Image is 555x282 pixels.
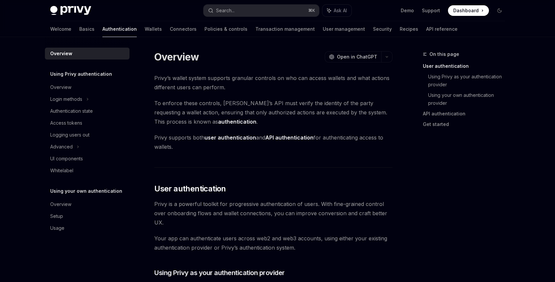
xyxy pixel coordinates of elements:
button: Search...⌘K [203,5,319,17]
a: API authentication [423,108,510,119]
h5: Using your own authentication [50,187,122,195]
a: Get started [423,119,510,130]
span: ⌘ K [308,8,315,13]
span: Privy is a powerful toolkit for progressive authentication of users. With fine-grained control ov... [154,199,392,227]
a: Recipes [400,21,418,37]
div: Overview [50,200,71,208]
a: Support [422,7,440,14]
a: Basics [79,21,94,37]
span: Privy supports both and for authenticating access to wallets. [154,133,392,151]
div: Overview [50,50,72,58]
button: Toggle dark mode [494,5,505,16]
a: Demo [401,7,414,14]
a: Logging users out [45,129,129,141]
a: Welcome [50,21,71,37]
a: Authentication [102,21,137,37]
div: Overview [50,83,71,91]
button: Open in ChatGPT [325,51,381,62]
span: Open in ChatGPT [337,54,377,60]
div: Access tokens [50,119,82,127]
a: User authentication [423,61,510,71]
span: Dashboard [453,7,479,14]
a: API reference [426,21,458,37]
a: Using your own authentication provider [428,90,510,108]
div: Login methods [50,95,82,103]
a: Overview [45,198,129,210]
span: User authentication [154,183,226,194]
a: Wallets [145,21,162,37]
h5: Using Privy authentication [50,70,112,78]
strong: user authentication [204,134,256,141]
div: Usage [50,224,64,232]
div: Search... [216,7,235,15]
button: Ask AI [322,5,351,17]
a: UI components [45,153,129,165]
a: User management [323,21,365,37]
span: Your app can authenticate users across web2 and web3 accounts, using either your existing authent... [154,234,392,252]
a: Access tokens [45,117,129,129]
a: Authentication state [45,105,129,117]
span: Using Privy as your authentication provider [154,268,285,277]
a: Overview [45,48,129,60]
a: Whitelabel [45,165,129,177]
a: Dashboard [448,5,489,16]
span: Ask AI [334,7,347,14]
a: Usage [45,222,129,234]
h1: Overview [154,51,199,63]
a: Connectors [170,21,197,37]
strong: authentication [218,118,256,125]
a: Security [373,21,392,37]
img: dark logo [50,6,91,15]
div: Whitelabel [50,167,73,175]
span: On this page [429,50,459,58]
a: Using Privy as your authentication provider [428,71,510,90]
a: Policies & controls [204,21,247,37]
div: Authentication state [50,107,93,115]
div: Setup [50,212,63,220]
div: Advanced [50,143,73,151]
span: To enforce these controls, [PERSON_NAME]’s API must verify the identity of the party requesting a... [154,99,392,126]
span: Privy’s wallet system supports granular controls on who can access wallets and what actions diffe... [154,73,392,92]
div: UI components [50,155,83,163]
a: Overview [45,81,129,93]
strong: API authentication [265,134,314,141]
a: Setup [45,210,129,222]
a: Transaction management [255,21,315,37]
div: Logging users out [50,131,90,139]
